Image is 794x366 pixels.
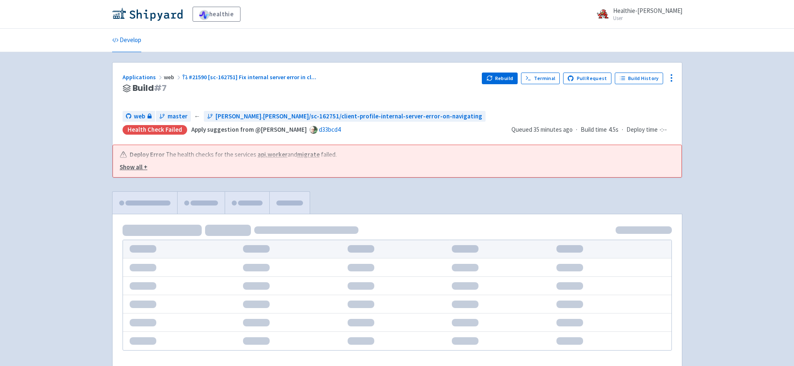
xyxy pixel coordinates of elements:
[134,112,145,121] span: web
[609,125,619,135] span: 4.5s
[156,111,191,122] a: master
[615,73,663,84] a: Build History
[591,8,682,21] a: Healthie-[PERSON_NAME] User
[112,29,141,52] a: Develop
[182,73,318,81] a: #21590 [sc-162751] Fix internal server error in cl...
[511,125,573,133] span: Queued
[534,125,573,133] time: 35 minutes ago
[123,125,187,135] div: Health check failed
[123,73,164,81] a: Applications
[521,73,560,84] a: Terminal
[268,150,288,158] a: worker
[189,73,316,81] span: #21590 [sc-162751] Fix internal server error in cl ...
[258,150,266,158] a: api
[123,111,155,122] a: web
[482,73,518,84] button: Rebuild
[215,112,482,121] span: [PERSON_NAME].[PERSON_NAME]/sc-162751/client-profile-internal-server-error-on-navigating
[194,112,200,121] span: ←
[563,73,612,84] a: Pull Request
[120,163,666,172] button: Show all +
[166,150,338,160] span: The health checks for the services , and failed.
[112,8,183,21] img: Shipyard logo
[319,125,341,133] a: d33bcd4
[154,82,167,94] span: # 7
[613,15,682,21] small: User
[164,73,182,81] span: web
[120,163,148,171] u: Show all +
[626,125,658,135] span: Deploy time
[204,111,486,122] a: [PERSON_NAME].[PERSON_NAME]/sc-162751/client-profile-internal-server-error-on-navigating
[191,125,307,133] strong: Apply suggestion from @[PERSON_NAME]
[193,7,240,22] a: healthie
[511,125,672,135] div: · ·
[613,7,682,15] span: Healthie-[PERSON_NAME]
[133,83,167,93] span: Build
[168,112,188,121] span: master
[581,125,607,135] span: Build time
[659,125,667,135] span: -:--
[297,150,320,158] a: migrate
[130,150,165,160] b: Deploy Error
